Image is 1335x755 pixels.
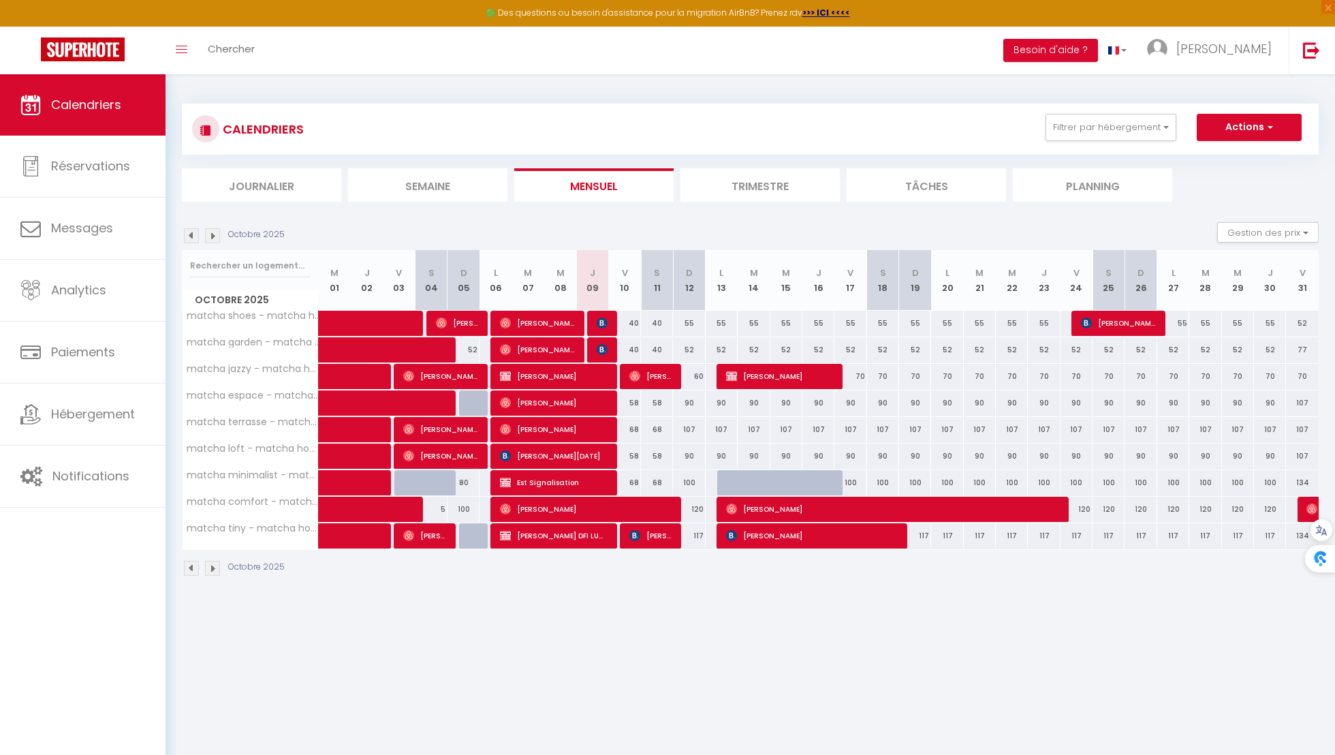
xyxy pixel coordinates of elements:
[1189,470,1221,495] div: 100
[1061,250,1093,311] th: 24
[738,444,770,469] div: 90
[867,337,899,363] div: 52
[348,168,507,202] li: Semaine
[1061,470,1093,495] div: 100
[834,417,866,442] div: 107
[1222,390,1254,416] div: 90
[996,470,1028,495] div: 100
[1234,266,1242,279] abbr: M
[931,337,963,363] div: 52
[609,311,641,336] div: 40
[1125,390,1157,416] div: 90
[686,266,693,279] abbr: D
[228,228,285,241] p: Octobre 2025
[899,390,931,416] div: 90
[447,470,480,495] div: 80
[738,390,770,416] div: 90
[383,250,415,311] th: 03
[726,523,897,549] span: [PERSON_NAME]
[208,42,255,56] span: Chercher
[770,444,802,469] div: 90
[1093,417,1125,442] div: 107
[1222,497,1254,522] div: 120
[706,311,738,336] div: 55
[1268,266,1273,279] abbr: J
[945,266,949,279] abbr: L
[673,497,705,522] div: 120
[964,311,996,336] div: 55
[185,417,321,427] span: matcha terrasse - matcha home [PERSON_NAME]
[1254,311,1286,336] div: 55
[1189,417,1221,442] div: 107
[500,390,607,416] span: [PERSON_NAME]
[1157,337,1189,363] div: 52
[1189,337,1221,363] div: 52
[1081,310,1156,336] span: [PERSON_NAME]
[996,417,1028,442] div: 107
[1028,470,1060,495] div: 100
[1217,222,1319,243] button: Gestion des prix
[500,416,607,442] span: [PERSON_NAME]
[1157,470,1189,495] div: 100
[1254,364,1286,389] div: 70
[1286,250,1319,311] th: 31
[1222,337,1254,363] div: 52
[899,470,931,495] div: 100
[673,444,705,469] div: 90
[609,470,641,495] div: 68
[802,250,834,311] th: 16
[975,266,984,279] abbr: M
[500,443,607,469] span: [PERSON_NAME][DATE]
[738,311,770,336] div: 55
[867,311,899,336] div: 55
[899,364,931,389] div: 70
[673,337,705,363] div: 52
[673,311,705,336] div: 55
[1254,470,1286,495] div: 100
[330,266,339,279] abbr: M
[319,250,351,311] th: 01
[51,157,130,174] span: Réservations
[1176,40,1272,57] span: [PERSON_NAME]
[802,444,834,469] div: 90
[1197,114,1302,141] button: Actions
[500,363,607,389] span: [PERSON_NAME]
[436,310,479,336] span: [PERSON_NAME]
[1028,364,1060,389] div: 70
[816,266,821,279] abbr: J
[51,281,106,298] span: Analytics
[964,390,996,416] div: 90
[1061,497,1093,522] div: 120
[641,311,673,336] div: 40
[673,390,705,416] div: 90
[706,250,738,311] th: 13
[1303,42,1320,59] img: logout
[1189,364,1221,389] div: 70
[428,266,435,279] abbr: S
[500,310,575,336] span: [PERSON_NAME]
[1028,390,1060,416] div: 90
[1222,364,1254,389] div: 70
[899,337,931,363] div: 52
[834,364,866,389] div: 70
[1008,266,1016,279] abbr: M
[750,266,758,279] abbr: M
[1157,497,1189,522] div: 120
[1254,337,1286,363] div: 52
[524,266,532,279] abbr: M
[190,253,311,278] input: Rechercher un logement...
[1222,250,1254,311] th: 29
[719,266,723,279] abbr: L
[834,390,866,416] div: 90
[185,470,321,480] span: matcha minimalist - matcha home Hettange
[1125,470,1157,495] div: 100
[1222,470,1254,495] div: 100
[185,390,321,401] span: matcha espace - matcha home [PERSON_NAME]
[1013,168,1172,202] li: Planning
[899,311,931,336] div: 55
[182,168,341,202] li: Journalier
[1189,311,1221,336] div: 55
[996,337,1028,363] div: 52
[1028,250,1060,311] th: 23
[556,266,565,279] abbr: M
